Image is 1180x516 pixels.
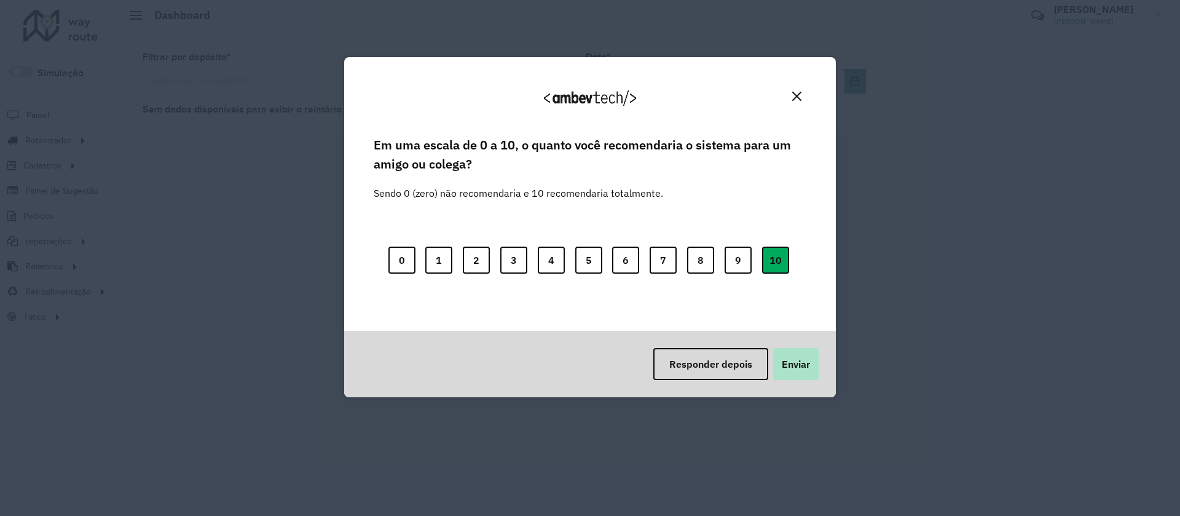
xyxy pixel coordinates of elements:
button: 5 [575,247,602,274]
button: 1 [425,247,452,274]
button: 4 [538,247,565,274]
label: Em uma escala de 0 a 10, o quanto você recomendaria o sistema para um amigo ou colega? [374,136,806,173]
img: Logo Ambevtech [544,90,636,106]
button: 3 [500,247,527,274]
button: 8 [687,247,714,274]
button: Close [787,87,806,106]
button: 9 [725,247,752,274]
button: Enviar [773,348,819,380]
button: 10 [762,247,789,274]
img: Close [792,92,801,101]
button: 2 [463,247,490,274]
button: 7 [650,247,677,274]
button: 6 [612,247,639,274]
button: Responder depois [653,348,768,380]
label: Sendo 0 (zero) não recomendaria e 10 recomendaria totalmente. [374,171,663,200]
button: 0 [388,247,415,274]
